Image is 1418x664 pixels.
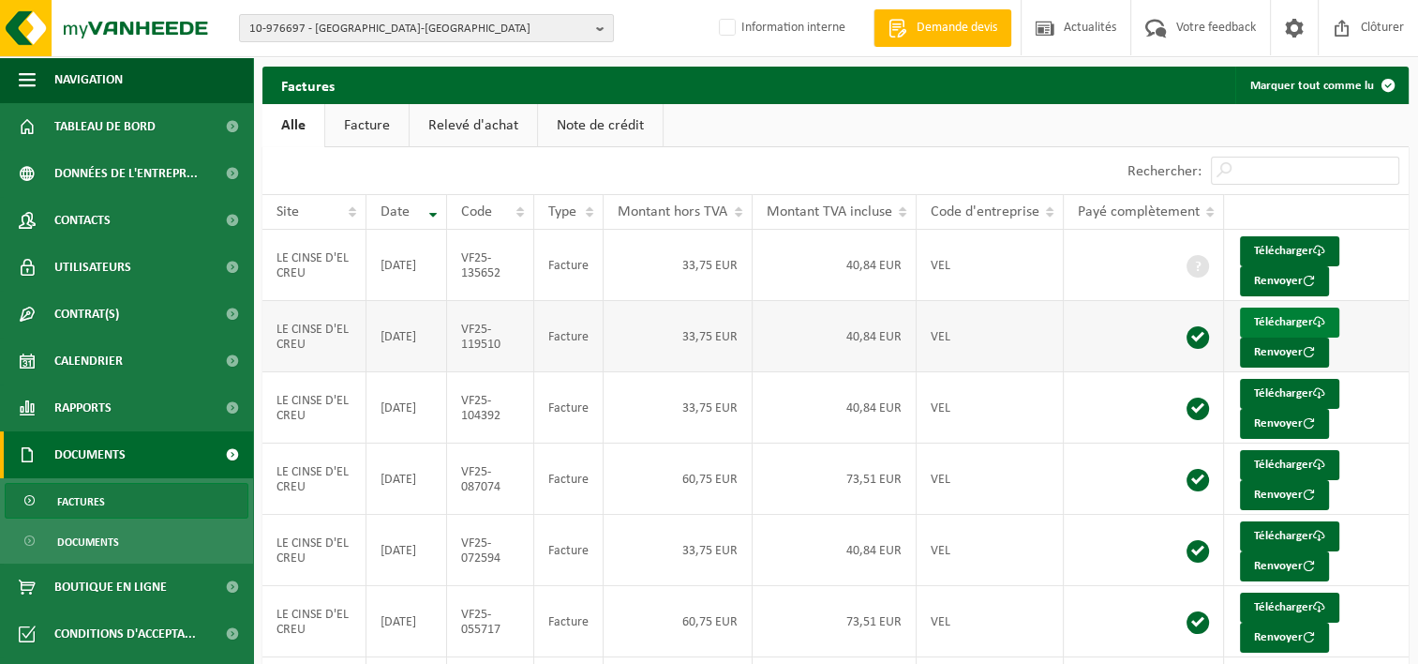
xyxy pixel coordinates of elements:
td: 60,75 EUR [604,444,753,515]
td: [DATE] [366,444,447,515]
td: 33,75 EUR [604,372,753,444]
td: VEL [917,301,1064,372]
a: Télécharger [1240,308,1339,338]
a: Télécharger [1240,450,1339,480]
button: Renvoyer [1240,409,1329,439]
td: [DATE] [366,586,447,657]
span: Demande devis [912,19,1002,38]
button: Marquer tout comme lu [1235,67,1407,104]
td: VEL [917,230,1064,301]
button: Renvoyer [1240,480,1329,510]
td: VF25-072594 [447,515,534,586]
a: Factures [5,483,248,519]
a: Télécharger [1240,593,1339,623]
td: 40,84 EUR [753,301,917,372]
a: Télécharger [1240,236,1339,266]
span: Site [276,204,299,219]
button: Renvoyer [1240,623,1329,653]
td: VF25-135652 [447,230,534,301]
td: 33,75 EUR [604,301,753,372]
button: Renvoyer [1240,338,1329,368]
button: 10-976697 - [GEOGRAPHIC_DATA]-[GEOGRAPHIC_DATA] [239,14,614,42]
span: Navigation [54,56,123,103]
td: Facture [534,515,604,586]
span: Factures [57,484,105,520]
td: VEL [917,444,1064,515]
td: 40,84 EUR [753,230,917,301]
td: VF25-087074 [447,444,534,515]
a: Télécharger [1240,521,1339,551]
td: VF25-119510 [447,301,534,372]
td: VEL [917,586,1064,657]
td: [DATE] [366,301,447,372]
td: [DATE] [366,230,447,301]
label: Rechercher: [1127,164,1202,179]
span: Type [548,204,576,219]
a: Documents [5,523,248,559]
a: Demande devis [873,9,1011,47]
td: LE CINSE D'EL CREU [262,515,366,586]
td: VF25-055717 [447,586,534,657]
span: Rapports [54,385,112,431]
td: [DATE] [366,515,447,586]
span: Contacts [54,197,111,244]
a: Note de crédit [538,104,663,147]
a: Facture [325,104,409,147]
span: Utilisateurs [54,244,131,291]
td: LE CINSE D'EL CREU [262,444,366,515]
td: LE CINSE D'EL CREU [262,372,366,444]
span: Calendrier [54,338,123,385]
td: VEL [917,515,1064,586]
a: Relevé d'achat [410,104,537,147]
td: Facture [534,586,604,657]
span: Conditions d'accepta... [54,611,196,657]
span: Code [461,204,492,219]
td: Facture [534,372,604,444]
td: Facture [534,230,604,301]
span: Montant hors TVA [618,204,727,219]
td: Facture [534,444,604,515]
span: Date [381,204,410,219]
td: 73,51 EUR [753,444,917,515]
a: Alle [262,104,324,147]
button: Renvoyer [1240,266,1329,296]
button: Renvoyer [1240,551,1329,581]
td: LE CINSE D'EL CREU [262,230,366,301]
span: Documents [57,524,119,560]
span: Montant TVA incluse [767,204,892,219]
span: 10-976697 - [GEOGRAPHIC_DATA]-[GEOGRAPHIC_DATA] [249,15,589,43]
td: VEL [917,372,1064,444]
h2: Factures [262,67,353,103]
td: 60,75 EUR [604,586,753,657]
td: LE CINSE D'EL CREU [262,586,366,657]
td: 33,75 EUR [604,515,753,586]
td: 40,84 EUR [753,515,917,586]
td: 40,84 EUR [753,372,917,444]
span: Documents [54,431,126,478]
td: 73,51 EUR [753,586,917,657]
span: Contrat(s) [54,291,119,338]
span: Boutique en ligne [54,564,167,611]
span: Payé complètement [1078,204,1200,219]
td: 33,75 EUR [604,230,753,301]
span: Tableau de bord [54,103,156,150]
td: LE CINSE D'EL CREU [262,301,366,372]
span: Code d'entreprise [931,204,1039,219]
td: Facture [534,301,604,372]
label: Information interne [715,14,845,42]
td: [DATE] [366,372,447,444]
a: Télécharger [1240,379,1339,409]
td: VF25-104392 [447,372,534,444]
span: Données de l'entrepr... [54,150,198,197]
